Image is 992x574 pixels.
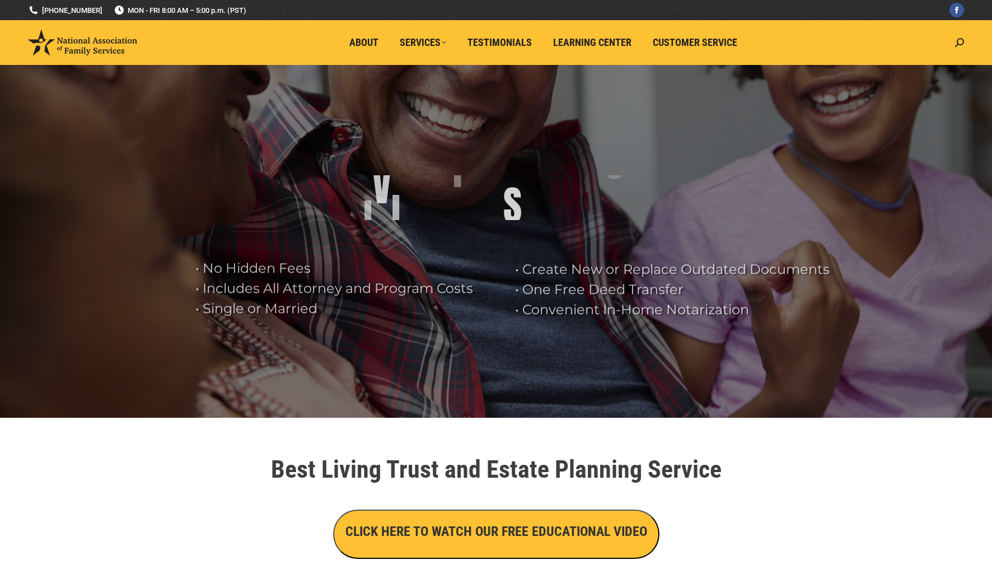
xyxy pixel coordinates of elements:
a: CLICK HERE TO WATCH OUR FREE EDUCATIONAL VIDEO [333,526,659,538]
h3: CLICK HERE TO WATCH OUR FREE EDUCATIONAL VIDEO [345,522,647,541]
a: Testimonials [460,32,540,53]
span: Learning Center [553,36,631,49]
h1: Best Living Trust and Estate Planning Service [183,457,809,482]
span: Customer Service [653,36,737,49]
a: Facebook page opens in new window [949,3,964,17]
div: T [450,148,465,193]
span: Services [400,36,446,49]
span: Testimonials [467,36,532,49]
a: Learning Center [545,32,639,53]
span: About [349,36,378,49]
a: Customer Service [645,32,745,53]
div: V [372,164,391,209]
img: National Association of Family Services [28,30,137,55]
a: About [341,32,386,53]
div: I [391,190,400,235]
div: S [503,183,522,228]
rs-layer: • No Hidden Fees • Includes All Attorney and Program Costs • Single or Married [195,258,501,319]
rs-layer: • Create New or Replace Outdated Documents • One Free Deed Transfer • Convenient In-Home Notariza... [515,259,840,320]
a: [PHONE_NUMBER] [28,5,102,16]
div: I [363,196,372,241]
div: 9 [604,139,624,184]
span: MON - FRI 8:00 AM – 5:00 p.m. (PST) [114,5,246,16]
button: CLICK HERE TO WATCH OUR FREE EDUCATIONAL VIDEO [333,510,659,559]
